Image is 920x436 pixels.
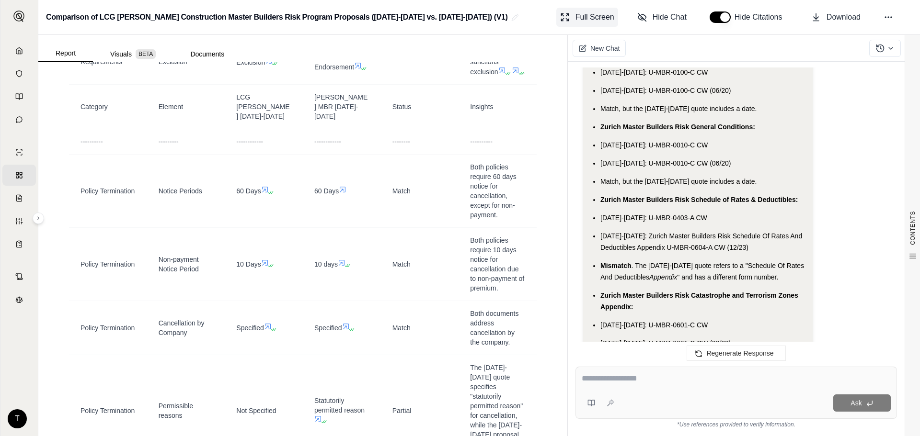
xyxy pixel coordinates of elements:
[2,142,36,163] a: Single Policy
[80,103,108,111] span: Category
[600,196,798,203] span: Zurich Master Builders Risk Schedule of Rates & Deductibles:
[392,103,412,111] span: Status
[159,187,202,195] span: Notice Periods
[159,138,179,145] span: ---------
[38,45,93,62] button: Report
[470,236,524,292] span: Both policies require 10 days notice for cancellation due to non-payment of premium.
[136,49,156,59] span: BETA
[314,44,354,71] span: Sanctions Exclusion Endorsement
[159,256,199,273] span: Non-payment Notice Period
[653,11,687,23] span: Hide Chat
[80,407,135,414] span: Policy Termination
[600,68,708,76] span: [DATE]-[DATE]: U-MBR-0100-C CW
[2,234,36,255] a: Coverage Table
[600,214,707,222] span: [DATE]-[DATE]: U-MBR-0403-A CW
[93,46,173,62] button: Visuals
[600,178,757,185] span: Match, but the [DATE]-[DATE] quote includes a date.
[236,187,261,195] span: 60 Days
[735,11,788,23] span: Hide Citations
[600,232,802,251] span: [DATE]-[DATE]: Zurich Master Builders Risk Schedule Of Rates And Deductibles Appendix U-MBR-0604-...
[80,187,135,195] span: Policy Termination
[827,11,861,23] span: Download
[600,262,804,281] span: . The [DATE]-[DATE] quote refers to a "Schedule Of Rates And Deductibles
[314,397,365,414] span: Statutorily permitted reason
[2,40,36,61] a: Home
[470,138,493,145] span: ----------
[392,324,411,332] span: Match
[236,48,265,66] span: Sanctions Exclusion
[2,188,36,209] a: Claim Coverage
[236,324,264,332] span: Specified
[236,138,263,145] span: ------------
[13,11,25,22] img: Expand sidebar
[392,407,412,414] span: Partial
[590,44,620,53] span: New Chat
[314,93,368,120] span: [PERSON_NAME] MBR [DATE]-[DATE]
[851,399,862,407] span: Ask
[470,310,518,346] span: Both documents address cancellation by the company.
[833,394,891,412] button: Ask
[600,262,632,269] span: Mismatch
[159,319,205,336] span: Cancellation by Company
[8,409,27,428] div: T
[392,138,410,145] span: --------
[600,339,731,347] span: [DATE]-[DATE]: U-MBR-0601-C CW (06/20)
[314,138,341,145] span: ------------
[573,40,626,57] button: New Chat
[2,266,36,287] a: Contract Analysis
[523,68,525,76] span: .
[80,324,135,332] span: Policy Termination
[600,321,708,329] span: [DATE]-[DATE]: U-MBR-0601-C CW
[236,93,289,120] span: LCG [PERSON_NAME] [DATE]-[DATE]
[600,141,708,149] span: [DATE]-[DATE]: U-MBR-0010-C CW
[706,349,773,357] span: Regenerate Response
[470,39,514,76] span: Both programs contain a sanctions exclusion
[470,103,493,111] span: Insights
[470,163,517,219] span: Both policies require 60 days notice for cancellation, except for non-payment.
[2,109,36,130] a: Chat
[677,273,778,281] span: " and has a different form number.
[2,63,36,84] a: Documents Vault
[80,260,135,268] span: Policy Termination
[600,105,757,112] span: Match, but the [DATE]-[DATE] quote includes a date.
[314,324,342,332] span: Specified
[600,123,755,131] span: Zurich Master Builders Risk General Conditions:
[556,8,618,27] button: Full Screen
[2,86,36,107] a: Prompt Library
[392,260,411,268] span: Match
[909,211,917,245] span: CONTENTS
[807,8,864,27] button: Download
[687,346,785,361] button: Regenerate Response
[173,46,241,62] button: Documents
[314,260,338,268] span: 10 days
[575,11,614,23] span: Full Screen
[33,212,44,224] button: Expand sidebar
[10,7,29,26] button: Expand sidebar
[236,260,261,268] span: 10 Days
[314,187,339,195] span: 60 Days
[392,187,411,195] span: Match
[159,402,193,419] span: Permissible reasons
[2,211,36,232] a: Custom Report
[236,407,276,414] span: Not Specified
[633,8,690,27] button: Hide Chat
[600,159,731,167] span: [DATE]-[DATE]: U-MBR-0010-C CW (06/20)
[159,103,183,111] span: Element
[600,87,731,94] span: [DATE]-[DATE]: U-MBR-0100-C CW (06/20)
[46,9,507,26] h2: Comparison of LCG [PERSON_NAME] Construction Master Builders Risk Program Proposals ([DATE]-[DATE...
[600,291,798,311] span: Zurich Master Builders Risk Catastrophe and Terrorism Zones Appendix:
[649,273,677,281] span: Appendix
[80,138,103,145] span: ----------
[575,419,897,428] div: *Use references provided to verify information.
[2,289,36,310] a: Legal Search Engine
[2,165,36,186] a: Policy Comparisons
